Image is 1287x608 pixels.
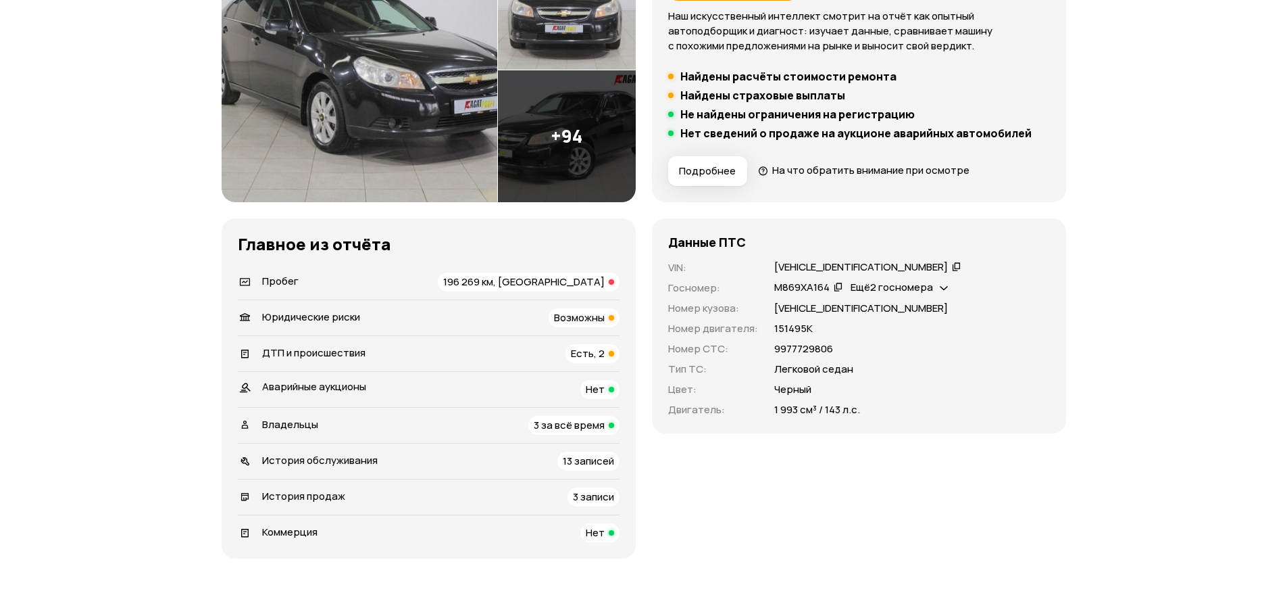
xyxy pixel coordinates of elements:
[262,417,318,431] span: Владельцы
[262,274,299,288] span: Пробег
[262,453,378,467] span: История обслуживания
[238,235,620,254] h3: Главное из отчёта
[443,275,605,289] span: 196 269 км, [GEOGRAPHIC_DATA]
[680,108,915,121] h5: Не найдены ограничения на регистрацию
[680,70,897,83] h5: Найдены расчёты стоимости ремонта
[851,280,933,294] span: Ещё 2 госномера
[586,382,605,396] span: Нет
[554,310,605,325] span: Возможны
[668,281,758,296] p: Госномер :
[774,402,860,417] p: 1 993 см³ / 143 л.с.
[534,418,605,432] span: 3 за всё время
[774,260,948,275] div: [VEHICLE_IDENTIFICATION_NUMBER]
[668,301,758,316] p: Номер кузова :
[668,382,758,397] p: Цвет :
[680,126,1032,140] h5: Нет сведений о продаже на аукционе аварийных автомобилей
[668,235,746,250] h4: Данные ПТС
[774,342,833,356] p: 9977729806
[262,525,318,539] span: Коммерция
[774,301,948,316] p: [VEHICLE_IDENTIFICATION_NUMBER]
[563,454,614,468] span: 13 записей
[262,489,345,503] span: История продаж
[774,281,830,295] div: М869ХА164
[679,164,736,178] span: Подробнее
[758,163,970,177] a: На что обратить внимание при осмотре
[262,379,366,394] span: Аварийные аукционы
[668,342,758,356] p: Номер СТС :
[772,163,969,177] span: На что обратить внимание при осмотре
[774,382,811,397] p: Черный
[573,490,614,504] span: 3 записи
[668,9,1050,53] p: Наш искусственный интеллект смотрит на отчёт как опытный автоподборщик и диагност: изучает данные...
[668,362,758,377] p: Тип ТС :
[774,321,813,336] p: 151495К
[262,310,360,324] span: Юридические риски
[774,362,853,377] p: Легковой седан
[680,89,845,102] h5: Найдены страховые выплаты
[571,346,605,360] span: Есть, 2
[262,346,365,360] span: ДТП и происшествия
[668,156,747,186] button: Подробнее
[668,260,758,275] p: VIN :
[668,321,758,336] p: Номер двигателя :
[586,525,605,540] span: Нет
[668,402,758,417] p: Двигатель :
